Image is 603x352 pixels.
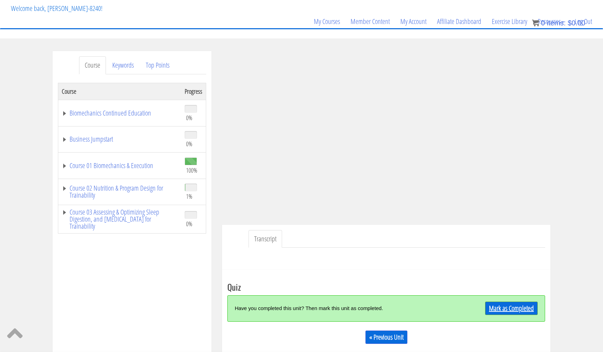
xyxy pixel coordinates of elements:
a: Keywords [107,56,139,74]
span: 0% [186,220,192,228]
a: Biomechanics Continued Education [62,110,178,117]
a: 0 items: $0.00 [532,19,585,27]
span: 0 [541,19,545,27]
bdi: 0.00 [568,19,585,27]
span: 0% [186,114,192,122]
a: Top Points [140,56,175,74]
th: Course [58,83,181,100]
span: items: [547,19,566,27]
a: Course [79,56,106,74]
a: Transcript [249,230,282,248]
a: Business Jumpstart [62,136,178,143]
a: Mark as Completed [485,302,538,315]
img: icon11.png [532,19,539,26]
span: 1% [186,192,192,200]
th: Progress [181,83,206,100]
span: 100% [186,166,197,174]
a: Course 01 Biomechanics & Execution [62,162,178,169]
a: Member Content [345,5,395,38]
span: 0% [186,140,192,148]
span: $ [568,19,572,27]
a: My Courses [309,5,345,38]
h3: Quiz [227,282,545,291]
a: My Account [395,5,432,38]
a: « Previous Unit [365,331,407,344]
div: Have you completed this unit? Then mark this unit as completed. [235,301,458,316]
a: Log Out [569,5,597,38]
a: Course 02 Nutrition & Program Design for Trainability [62,185,178,199]
a: Affiliate Dashboard [432,5,486,38]
a: Course 03 Assessing & Optimizing Sleep Digestion, and [MEDICAL_DATA] for Trainability [62,209,178,230]
a: Exercise Library [486,5,532,38]
a: Resources [532,5,569,38]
